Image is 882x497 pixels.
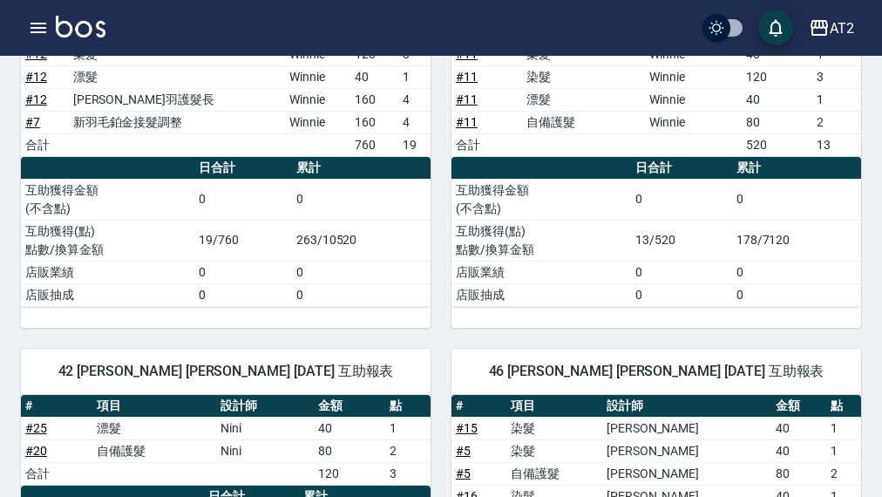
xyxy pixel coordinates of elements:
button: save [758,10,793,45]
td: 40 [350,65,398,88]
td: 自備護髮 [522,111,645,133]
th: 設計師 [216,395,314,418]
td: 0 [194,179,291,220]
a: #12 [25,92,47,106]
div: AT2 [830,17,854,39]
td: 160 [350,88,398,111]
td: 互助獲得(點) 點數/換算金額 [21,220,194,261]
td: 0 [292,261,431,283]
table: a dense table [21,395,431,486]
th: 項目 [92,395,216,418]
td: 0 [732,283,861,306]
td: 80 [742,111,812,133]
td: [PERSON_NAME] [602,417,771,439]
th: 設計師 [602,395,771,418]
th: 金額 [771,395,826,418]
td: 合計 [21,462,92,485]
th: 日合計 [194,157,291,180]
table: a dense table [451,157,861,307]
td: 0 [631,179,731,220]
td: [PERSON_NAME] [602,439,771,462]
td: 1 [812,88,861,111]
button: AT2 [802,10,861,46]
th: 累計 [732,157,861,180]
td: 互助獲得金額 (不含點) [451,179,631,220]
td: 0 [292,283,431,306]
td: 2 [385,439,431,462]
td: 40 [771,439,826,462]
a: #12 [25,47,47,61]
td: 0 [194,261,291,283]
td: 自備護髮 [92,439,216,462]
th: # [21,395,92,418]
th: # [451,395,506,418]
td: 40 [771,417,826,439]
a: #11 [456,115,478,129]
td: 1 [385,417,431,439]
a: #5 [456,444,471,458]
td: 1 [826,439,861,462]
td: 漂髮 [69,65,285,88]
td: 80 [771,462,826,485]
td: 2 [826,462,861,485]
td: 店販抽成 [21,283,194,306]
a: #15 [456,421,478,435]
th: 點 [826,395,861,418]
span: 42 [PERSON_NAME] [PERSON_NAME] [DATE] 互助報表 [42,363,410,380]
td: 3 [385,462,431,485]
td: Winnie [285,111,350,133]
td: 0 [194,283,291,306]
a: #7 [25,115,40,129]
td: 互助獲得(點) 點數/換算金額 [451,220,631,261]
a: #11 [456,47,478,61]
td: 0 [631,261,731,283]
td: 1 [398,65,431,88]
td: 自備護髮 [506,462,602,485]
td: 店販業績 [21,261,194,283]
td: Nini [216,417,314,439]
td: Winnie [645,88,742,111]
td: 520 [742,133,812,156]
a: #11 [456,92,478,106]
td: 4 [398,88,431,111]
td: 160 [350,111,398,133]
td: 263/10520 [292,220,431,261]
td: 合計 [451,133,522,156]
td: Winnie [645,111,742,133]
td: 漂髮 [522,88,645,111]
td: 13 [812,133,861,156]
td: Winnie [285,88,350,111]
th: 累計 [292,157,431,180]
a: #20 [25,444,47,458]
td: 178/7120 [732,220,861,261]
th: 日合計 [631,157,731,180]
td: 店販業績 [451,261,631,283]
td: 3 [812,65,861,88]
a: #11 [456,70,478,84]
td: 漂髮 [92,417,216,439]
a: #5 [456,466,471,480]
td: 2 [812,111,861,133]
td: [PERSON_NAME]羽護髮長 [69,88,285,111]
td: Nini [216,439,314,462]
td: 40 [742,88,812,111]
td: 120 [314,462,385,485]
td: 0 [631,283,731,306]
td: 店販抽成 [451,283,631,306]
td: 合計 [21,133,69,156]
td: 0 [732,261,861,283]
td: 染髮 [506,439,602,462]
a: #12 [25,70,47,84]
td: 1 [826,417,861,439]
td: 染髮 [522,65,645,88]
th: 項目 [506,395,602,418]
th: 點 [385,395,431,418]
img: Logo [56,16,105,37]
td: 80 [314,439,385,462]
td: 4 [398,111,431,133]
td: Winnie [285,65,350,88]
td: 互助獲得金額 (不含點) [21,179,194,220]
td: 120 [742,65,812,88]
td: 新羽毛鉑金接髮調整 [69,111,285,133]
td: 0 [292,179,431,220]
